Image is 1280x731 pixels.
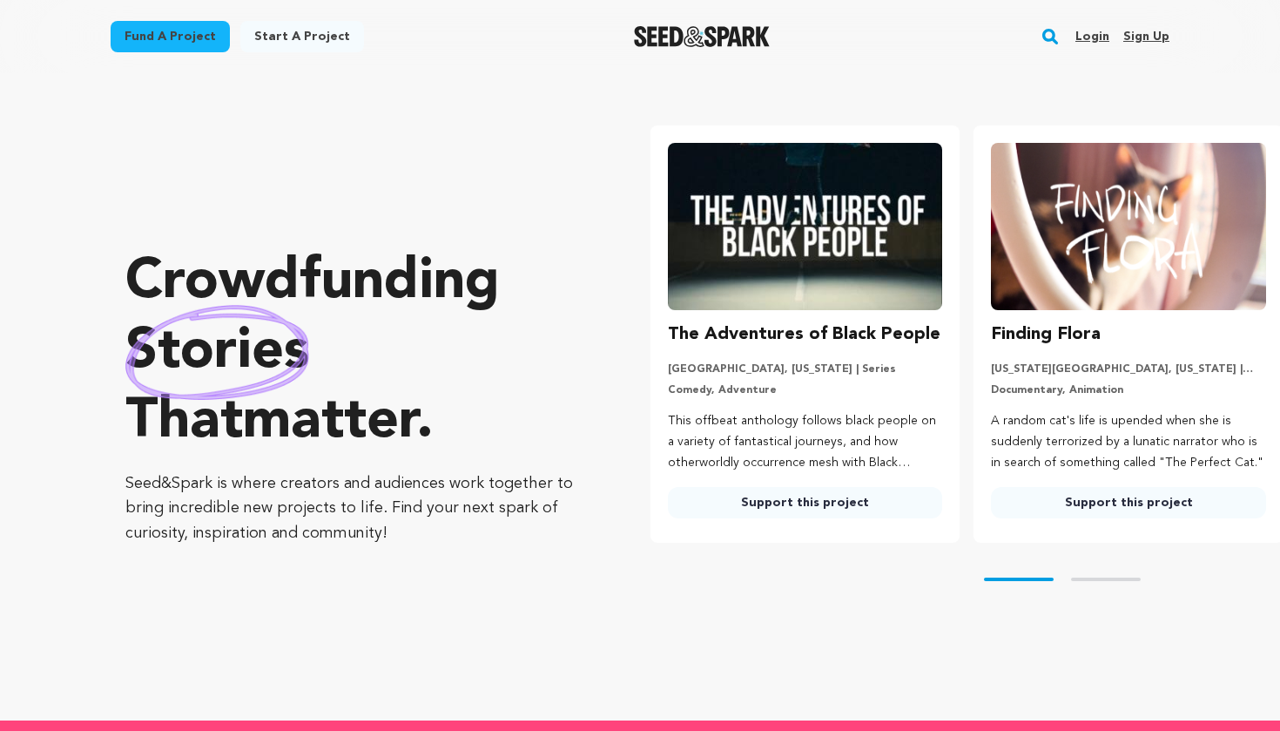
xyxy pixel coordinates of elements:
[1123,23,1169,51] a: Sign up
[125,471,581,546] p: Seed&Spark is where creators and audiences work together to bring incredible new projects to life...
[125,248,581,457] p: Crowdfunding that .
[1075,23,1109,51] a: Login
[991,362,1266,376] p: [US_STATE][GEOGRAPHIC_DATA], [US_STATE] | Film Short
[668,143,943,310] img: The Adventures of Black People image
[991,487,1266,518] a: Support this project
[668,383,943,397] p: Comedy, Adventure
[668,487,943,518] a: Support this project
[240,21,364,52] a: Start a project
[991,143,1266,310] img: Finding Flora image
[991,411,1266,473] p: A random cat's life is upended when she is suddenly terrorized by a lunatic narrator who is in se...
[991,383,1266,397] p: Documentary, Animation
[111,21,230,52] a: Fund a project
[634,26,771,47] img: Seed&Spark Logo Dark Mode
[991,321,1101,349] h3: Finding Flora
[668,321,940,349] h3: The Adventures of Black People
[668,362,943,376] p: [GEOGRAPHIC_DATA], [US_STATE] | Series
[668,411,943,473] p: This offbeat anthology follows black people on a variety of fantastical journeys, and how otherwo...
[634,26,771,47] a: Seed&Spark Homepage
[125,305,309,400] img: hand sketched image
[243,395,416,450] span: matter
